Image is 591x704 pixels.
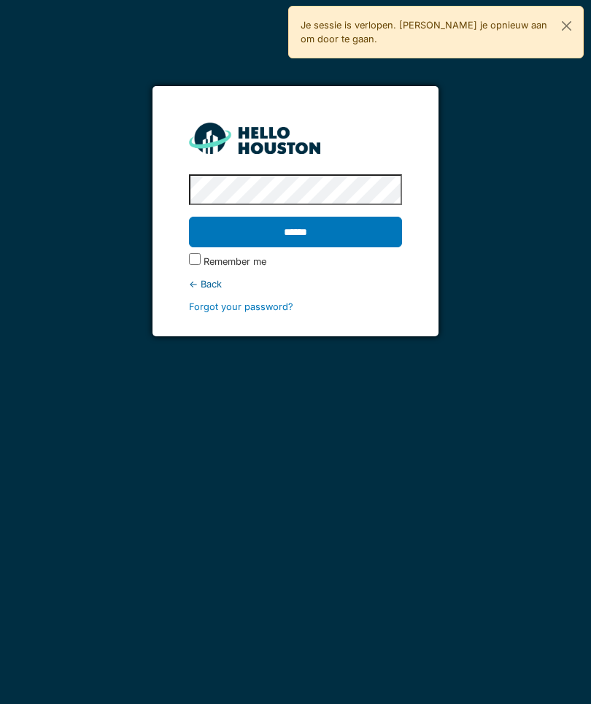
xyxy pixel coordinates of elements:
[550,7,583,45] button: Close
[189,123,320,154] img: HH_line-BYnF2_Hg.png
[189,277,402,291] div: ← Back
[288,6,584,58] div: Je sessie is verlopen. [PERSON_NAME] je opnieuw aan om door te gaan.
[189,301,293,312] a: Forgot your password?
[204,255,266,268] label: Remember me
